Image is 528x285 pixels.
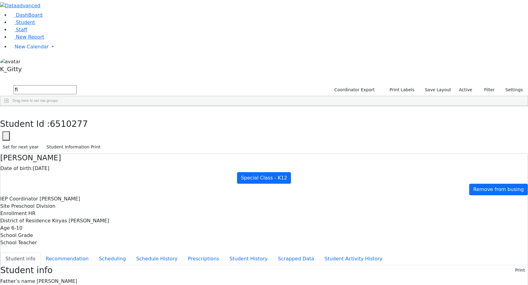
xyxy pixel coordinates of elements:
label: Father’s name [0,278,35,285]
span: 6510277 [50,119,88,129]
h4: [PERSON_NAME] [0,154,528,162]
span: [PERSON_NAME] [37,278,77,284]
span: Kiryas [PERSON_NAME] [52,218,109,224]
button: Student Activity History [319,252,388,265]
span: Student [16,19,35,25]
button: Scheduling [94,252,131,265]
button: Print Labels [382,85,417,95]
button: Student Information Print [44,142,103,152]
button: Schedule History [131,252,183,265]
label: School Teacher [0,239,37,246]
h3: Student info [0,265,53,276]
a: New Calendar [10,41,528,53]
a: Staff [10,27,27,33]
button: Settings [498,85,526,95]
a: Student [10,19,35,25]
label: District of Residence [0,217,51,224]
a: DashBoard [10,12,43,18]
label: Age [0,224,10,232]
span: Staff [16,27,27,33]
span: Remove from busing [473,186,524,192]
span: Preschool Division [11,203,55,209]
input: Search [13,85,77,94]
span: New Calendar [15,44,49,50]
span: [PERSON_NAME] [40,196,80,202]
button: Scrapped Data [273,252,319,265]
button: Filter [476,85,498,95]
label: Active [456,85,475,95]
label: IEP Coordinator [0,195,38,203]
span: Drag here to set row groups [12,99,58,103]
button: Recommendation [41,252,94,265]
button: Print [512,266,528,275]
button: Student History [224,252,273,265]
a: Remove from busing [469,184,528,195]
span: DashBoard [16,12,43,18]
span: HR [28,210,35,216]
a: New Report [10,34,44,40]
a: Special Class - K12 [237,172,291,184]
button: Prescriptions [183,252,225,265]
div: [DATE] [0,165,528,172]
button: Student info [0,252,41,265]
button: Coordinator Export [330,85,377,95]
span: 6-10 [11,225,22,231]
label: Site [0,203,10,210]
label: Date of birth: [0,165,33,172]
span: New Report [16,34,44,40]
label: School Grade [0,232,33,239]
label: Enrollment [0,210,27,217]
button: Save Layout [422,85,454,95]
